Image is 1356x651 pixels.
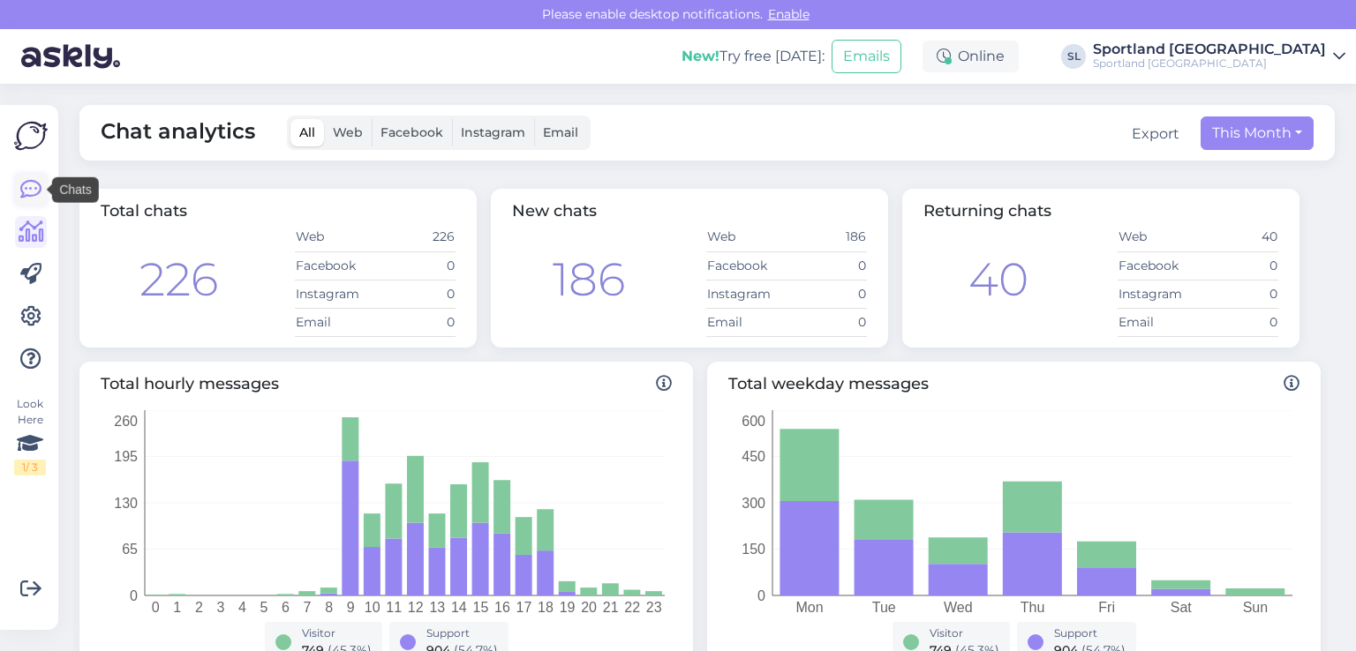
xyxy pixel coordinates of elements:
[122,542,138,557] tspan: 65
[1021,600,1045,615] tspan: Thu
[114,413,138,428] tspan: 260
[173,600,181,615] tspan: 1
[347,600,355,615] tspan: 9
[1132,123,1179,145] button: Export
[757,587,765,602] tspan: 0
[787,280,867,308] td: 0
[923,201,1051,221] span: Returning chats
[429,600,445,615] tspan: 13
[152,600,160,615] tspan: 0
[114,449,138,464] tspan: 195
[1093,56,1326,71] div: Sportland [GEOGRAPHIC_DATA]
[14,460,46,475] div: 1 / 3
[742,449,765,464] tspan: 450
[1093,42,1326,56] div: Sportland [GEOGRAPHIC_DATA]
[581,600,597,615] tspan: 20
[923,41,1019,72] div: Online
[538,600,554,615] tspan: 18
[1118,251,1198,280] td: Facebook
[1198,251,1278,280] td: 0
[560,600,576,615] tspan: 19
[101,372,672,396] span: Total hourly messages
[930,625,999,641] div: Visitor
[333,124,363,140] span: Web
[728,372,1299,396] span: Total weekday messages
[1198,280,1278,308] td: 0
[646,600,662,615] tspan: 23
[787,308,867,336] td: 0
[101,116,255,150] span: Chat analytics
[1243,600,1268,615] tspan: Sun
[304,600,312,615] tspan: 7
[832,40,901,73] button: Emails
[944,600,973,615] tspan: Wed
[216,600,224,615] tspan: 3
[603,600,619,615] tspan: 21
[516,600,532,615] tspan: 17
[325,600,333,615] tspan: 8
[553,245,625,314] div: 186
[302,625,372,641] div: Visitor
[380,124,443,140] span: Facebook
[451,600,467,615] tspan: 14
[787,251,867,280] td: 0
[706,251,787,280] td: Facebook
[101,201,187,221] span: Total chats
[763,6,815,22] span: Enable
[426,625,498,641] div: Support
[1201,116,1314,150] button: This Month
[1171,600,1193,615] tspan: Sat
[1118,280,1198,308] td: Instagram
[130,587,138,602] tspan: 0
[114,495,138,510] tspan: 130
[682,46,825,67] div: Try free [DATE]:
[968,245,1028,314] div: 40
[282,600,290,615] tspan: 6
[295,280,375,308] td: Instagram
[706,223,787,251] td: Web
[295,251,375,280] td: Facebook
[1093,42,1345,71] a: Sportland [GEOGRAPHIC_DATA]Sportland [GEOGRAPHIC_DATA]
[787,223,867,251] td: 186
[706,280,787,308] td: Instagram
[14,396,46,475] div: Look Here
[872,600,896,615] tspan: Tue
[512,201,597,221] span: New chats
[494,600,510,615] tspan: 16
[375,251,456,280] td: 0
[295,308,375,336] td: Email
[742,413,765,428] tspan: 600
[461,124,525,140] span: Instagram
[375,280,456,308] td: 0
[139,245,218,314] div: 226
[386,600,402,615] tspan: 11
[624,600,640,615] tspan: 22
[796,600,824,615] tspan: Mon
[365,600,380,615] tspan: 10
[375,223,456,251] td: 226
[1198,308,1278,336] td: 0
[408,600,424,615] tspan: 12
[295,223,375,251] td: Web
[1118,223,1198,251] td: Web
[543,124,578,140] span: Email
[238,600,246,615] tspan: 4
[1198,223,1278,251] td: 40
[14,119,48,153] img: Askly Logo
[1098,600,1115,615] tspan: Fri
[375,308,456,336] td: 0
[742,495,765,510] tspan: 300
[195,600,203,615] tspan: 2
[472,600,488,615] tspan: 15
[1061,44,1086,69] div: SL
[1118,308,1198,336] td: Email
[52,177,99,203] div: Chats
[682,48,719,64] b: New!
[260,600,268,615] tspan: 5
[299,124,315,140] span: All
[706,308,787,336] td: Email
[1054,625,1126,641] div: Support
[742,542,765,557] tspan: 150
